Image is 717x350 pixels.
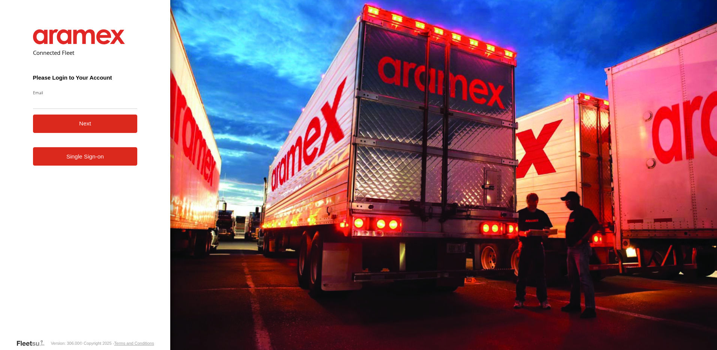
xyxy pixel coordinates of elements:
[51,341,79,345] div: Version: 306.00
[114,341,154,345] a: Terms and Conditions
[33,74,138,81] h3: Please Login to Your Account
[33,90,138,95] label: Email
[33,115,138,133] button: Next
[33,147,138,166] a: Single Sign-on
[33,29,125,44] img: Aramex
[16,339,51,347] a: Visit our Website
[33,49,138,56] h2: Connected Fleet
[79,341,154,345] div: © Copyright 2025 -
